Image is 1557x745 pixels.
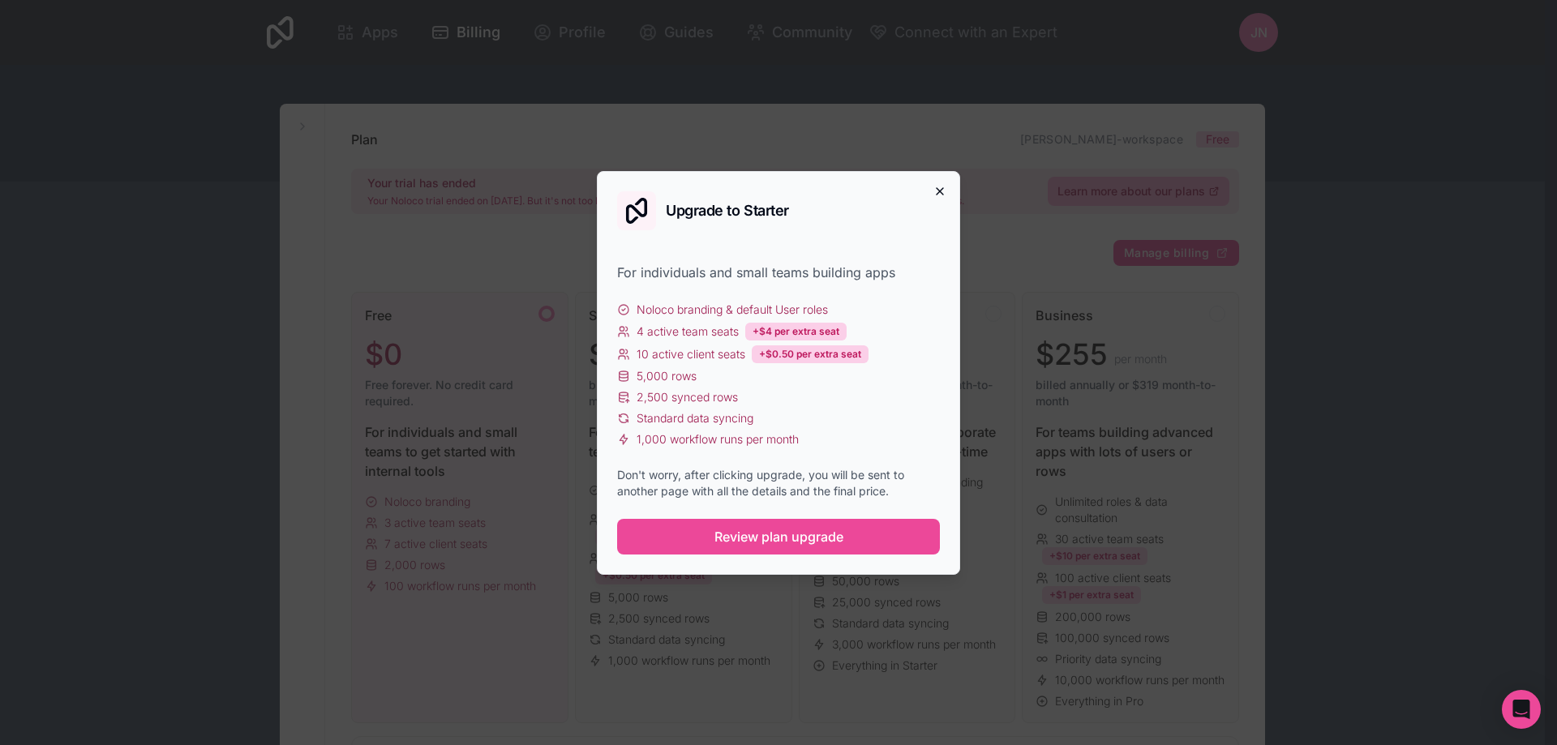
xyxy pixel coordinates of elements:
[637,389,738,405] span: 2,500 synced rows
[637,346,745,362] span: 10 active client seats
[617,519,940,554] button: Review plan upgrade
[666,203,789,218] h2: Upgrade to Starter
[617,467,940,499] div: Don't worry, after clicking upgrade, you will be sent to another page with all the details and th...
[637,302,828,318] span: Noloco branding & default User roles
[714,527,843,546] span: Review plan upgrade
[637,368,697,384] span: 5,000 rows
[637,410,753,426] span: Standard data syncing
[637,323,739,340] span: 4 active team seats
[637,431,799,447] span: 1,000 workflow runs per month
[752,345,869,363] div: +$0.50 per extra seat
[745,323,847,340] div: +$4 per extra seat
[617,263,940,282] div: For individuals and small teams building apps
